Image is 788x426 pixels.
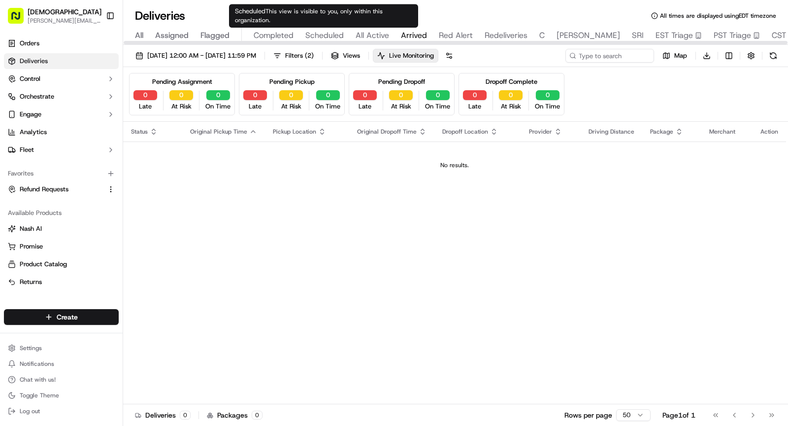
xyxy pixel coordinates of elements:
[391,102,411,111] span: At Risk
[129,73,235,115] div: Pending Assignment0Late0At Risk0On Time
[133,90,157,100] button: 0
[378,77,425,86] div: Pending Dropoff
[714,30,751,41] span: PST Triage
[229,4,418,28] div: Scheduled
[565,49,654,63] input: Type to search
[135,410,191,420] div: Deliveries
[10,9,30,29] img: Nash
[254,30,294,41] span: Completed
[4,181,119,197] button: Refund Requests
[4,106,119,122] button: Engage
[4,205,119,221] div: Available Products
[709,128,735,136] span: Merchant
[10,143,26,159] img: Alessandra Gomez
[499,90,523,100] button: 0
[28,17,101,25] button: [PERSON_NAME][EMAIL_ADDRESS][DOMAIN_NAME]
[10,194,18,202] div: 📗
[4,357,119,371] button: Notifications
[10,128,66,136] div: Past conversations
[4,341,119,355] button: Settings
[87,152,107,160] span: [DATE]
[356,30,389,41] span: All Active
[4,274,119,290] button: Returns
[281,102,301,111] span: At Risk
[305,51,314,60] span: ( 2 )
[20,74,40,83] span: Control
[632,30,644,41] span: SRI
[20,193,75,203] span: Knowledge Base
[564,410,612,420] p: Rows per page
[235,7,383,24] span: This view is visible to you, only within this organization.
[539,30,545,41] span: C
[535,102,560,111] span: On Time
[131,128,148,136] span: Status
[20,344,42,352] span: Settings
[33,104,125,111] div: We're available if you need us!
[4,389,119,402] button: Toggle Theme
[20,39,39,48] span: Orders
[401,30,427,41] span: Arrived
[20,92,54,101] span: Orchestrate
[205,102,230,111] span: On Time
[529,128,552,136] span: Provider
[8,260,115,269] a: Product Catalog
[389,90,413,100] button: 0
[486,77,537,86] div: Dropoff Complete
[83,194,91,202] div: 💻
[279,90,303,100] button: 0
[4,373,119,387] button: Chat with us!
[4,71,119,87] button: Control
[131,49,261,63] button: [DATE] 12:00 AM - [DATE] 11:59 PM
[442,128,488,136] span: Dropoff Location
[20,360,54,368] span: Notifications
[343,51,360,60] span: Views
[26,63,177,73] input: Got a question? Start typing here...
[425,102,450,111] span: On Time
[249,102,262,111] span: Late
[206,90,230,100] button: 0
[656,30,693,41] span: EST Triage
[4,239,119,254] button: Promise
[468,102,481,111] span: Late
[135,30,143,41] span: All
[20,407,40,415] span: Log out
[252,411,263,420] div: 0
[4,53,119,69] a: Deliveries
[316,90,340,100] button: 0
[389,51,434,60] span: Live Monitoring
[153,126,179,138] button: See all
[20,145,34,154] span: Fleet
[4,166,119,181] div: Favorites
[20,391,59,399] span: Toggle Theme
[28,7,101,17] button: [DEMOGRAPHIC_DATA]
[207,410,263,420] div: Packages
[243,90,267,100] button: 0
[349,73,455,115] div: Pending Dropoff0Late0At Risk0On Time
[20,242,43,251] span: Promise
[8,278,115,286] a: Returns
[20,224,42,233] span: Nash AI
[239,73,345,115] div: Pending Pickup0Late0At Risk0On Time
[82,152,85,160] span: •
[459,73,564,115] div: Dropoff Complete0Late0At Risk0On Time
[662,410,695,420] div: Page 1 of 1
[57,312,78,322] span: Create
[766,49,780,63] button: Refresh
[69,217,119,225] a: Powered byPylon
[200,30,230,41] span: Flagged
[98,217,119,225] span: Pylon
[269,77,315,86] div: Pending Pickup
[4,256,119,272] button: Product Catalog
[169,90,193,100] button: 0
[285,51,314,60] span: Filters
[4,221,119,237] button: Nash AI
[152,77,212,86] div: Pending Assignment
[8,242,115,251] a: Promise
[20,278,42,286] span: Returns
[20,185,68,194] span: Refund Requests
[20,260,67,269] span: Product Catalog
[327,49,364,63] button: Views
[357,128,417,136] span: Original Dropoff Time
